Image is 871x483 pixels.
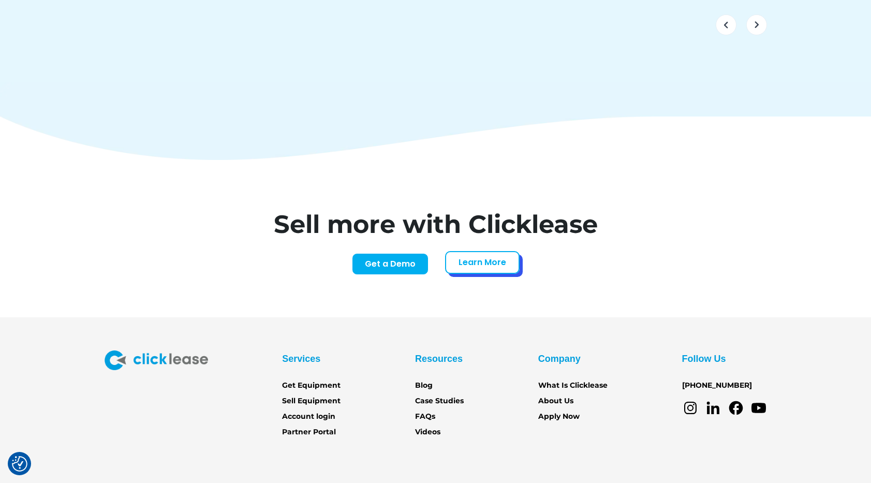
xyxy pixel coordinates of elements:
h1: Sell more with Clicklease [237,212,634,237]
div: Resources [415,350,463,367]
a: What Is Clicklease [538,380,608,391]
a: Account login [282,411,335,422]
a: Blog [415,380,433,391]
a: About Us [538,396,573,407]
a: Get a Demo [352,253,429,275]
a: Sell Equipment [282,396,341,407]
div: previous slide [716,9,736,40]
a: [PHONE_NUMBER] [682,380,752,391]
a: Get Equipment [282,380,341,391]
a: Videos [415,427,440,438]
a: Learn More [445,251,520,274]
a: Partner Portal [282,427,336,438]
a: Case Studies [415,396,464,407]
div: Follow Us [682,350,726,367]
img: Revisit consent button [12,456,27,472]
a: FAQs [415,411,435,422]
div: next slide [746,9,767,40]
button: Consent Preferences [12,456,27,472]
div: Services [282,350,320,367]
img: Clicklease logo [105,350,208,370]
div: Company [538,350,581,367]
a: Apply Now [538,411,580,422]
